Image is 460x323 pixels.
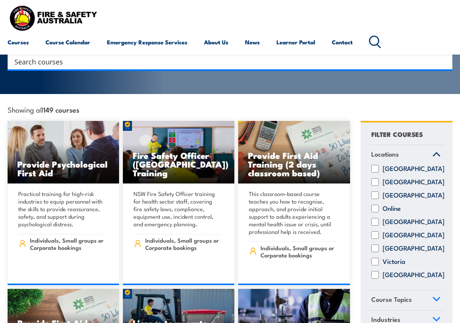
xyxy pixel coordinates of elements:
[238,121,350,183] img: Mental Health First Aid Training (Standard) – Classroom
[383,178,444,186] label: [GEOGRAPHIC_DATA]
[245,33,260,51] a: News
[107,33,187,51] a: Emergency Response Services
[383,231,444,239] label: [GEOGRAPHIC_DATA]
[383,205,401,212] label: Online
[332,33,353,51] a: Contact
[30,237,107,251] span: Individuals, Small groups or Corporate bookings
[46,33,90,51] a: Course Calendar
[368,145,444,165] a: Locations
[276,33,315,51] a: Learner Portal
[8,105,79,113] span: Showing all
[249,190,337,235] p: This classroom-based course teaches you how to recognise, approach, and provide initial support t...
[368,290,444,310] a: Course Topics
[8,33,29,51] a: Courses
[371,294,412,304] span: Course Topics
[133,151,225,177] h3: Fire Safety Officer ([GEOGRAPHIC_DATA]) Training
[383,245,444,252] label: [GEOGRAPHIC_DATA]
[383,165,444,172] label: [GEOGRAPHIC_DATA]
[371,129,423,139] h4: FILTER COURSES
[261,244,337,259] span: Individuals, Small groups or Corporate bookings
[204,33,228,51] a: About Us
[123,121,234,183] a: Fire Safety Officer ([GEOGRAPHIC_DATA]) Training
[133,190,221,228] p: NSW Fire Safety Officer training for health sector staff, covering fire safety laws, compliance, ...
[371,149,399,159] span: Locations
[43,104,79,114] strong: 149 courses
[123,121,234,183] img: Fire Safety Advisor
[383,218,444,226] label: [GEOGRAPHIC_DATA]
[439,56,450,67] button: Search magnifier button
[248,151,340,177] h3: Provide First Aid Training (2 days classroom based)
[18,190,106,228] p: Practical training for high-risk industries to equip personnel with the skills to provide reassur...
[17,160,109,177] h3: Provide Psychological First Aid
[383,258,405,265] label: Victoria
[8,121,119,183] img: Mental Health First Aid Training Course from Fire & Safety Australia
[14,56,436,67] input: Search input
[8,121,119,183] a: Provide Psychological First Aid
[383,191,444,199] label: [GEOGRAPHIC_DATA]
[145,237,222,251] span: Individuals, Small groups or Corporate bookings
[238,121,350,183] a: Provide First Aid Training (2 days classroom based)
[16,56,437,67] form: Search form
[383,271,444,279] label: [GEOGRAPHIC_DATA]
